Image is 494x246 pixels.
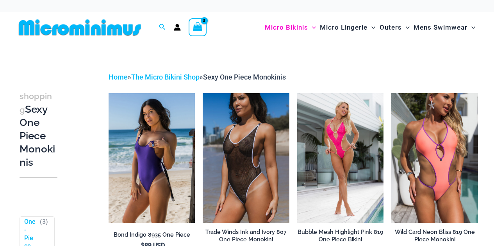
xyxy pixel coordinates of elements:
[262,14,478,41] nav: Site Navigation
[20,91,52,115] span: shopping
[174,24,181,31] a: Account icon link
[391,228,478,243] h2: Wild Card Neon Bliss 819 One Piece Monokini
[20,89,57,169] h3: Sexy One Piece Monokinis
[189,18,207,36] a: View Shopping Cart, empty
[16,19,144,36] img: MM SHOP LOGO FLAT
[391,228,478,246] a: Wild Card Neon Bliss 819 One Piece Monokini
[297,93,384,223] img: Bubble Mesh Highlight Pink 819 One Piece 01
[412,16,477,39] a: Mens SwimwearMenu ToggleMenu Toggle
[203,228,289,243] h2: Trade Winds Ink and Ivory 807 One Piece Monokini
[109,231,195,241] a: Bond Indigo 8935 One Piece
[203,93,289,223] a: Tradewinds Ink and Ivory 807 One Piece 03Tradewinds Ink and Ivory 807 One Piece 04Tradewinds Ink ...
[391,93,478,223] img: Wild Card Neon Bliss 819 One Piece 04
[297,228,384,243] h2: Bubble Mesh Highlight Pink 819 One Piece Bikini
[318,16,377,39] a: Micro LingerieMenu ToggleMenu Toggle
[297,93,384,223] a: Bubble Mesh Highlight Pink 819 One Piece 01Bubble Mesh Highlight Pink 819 One Piece 03Bubble Mesh...
[378,16,412,39] a: OutersMenu ToggleMenu Toggle
[203,228,289,246] a: Trade Winds Ink and Ivory 807 One Piece Monokini
[380,18,402,37] span: Outers
[367,18,375,37] span: Menu Toggle
[467,18,475,37] span: Menu Toggle
[109,73,128,81] a: Home
[109,73,286,81] span: » »
[203,93,289,223] img: Tradewinds Ink and Ivory 807 One Piece 03
[131,73,200,81] a: The Micro Bikini Shop
[263,16,318,39] a: Micro BikinisMenu ToggleMenu Toggle
[109,93,195,223] img: Bond Indigo 8935 One Piece 09
[109,93,195,223] a: Bond Indigo 8935 One Piece 09Bond Indigo 8935 One Piece 10Bond Indigo 8935 One Piece 10
[42,218,46,225] span: 3
[109,231,195,239] h2: Bond Indigo 8935 One Piece
[159,23,166,32] a: Search icon link
[203,73,286,81] span: Sexy One Piece Monokinis
[391,93,478,223] a: Wild Card Neon Bliss 819 One Piece 04Wild Card Neon Bliss 819 One Piece 05Wild Card Neon Bliss 81...
[308,18,316,37] span: Menu Toggle
[265,18,308,37] span: Micro Bikinis
[402,18,410,37] span: Menu Toggle
[414,18,467,37] span: Mens Swimwear
[320,18,367,37] span: Micro Lingerie
[297,228,384,246] a: Bubble Mesh Highlight Pink 819 One Piece Bikini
